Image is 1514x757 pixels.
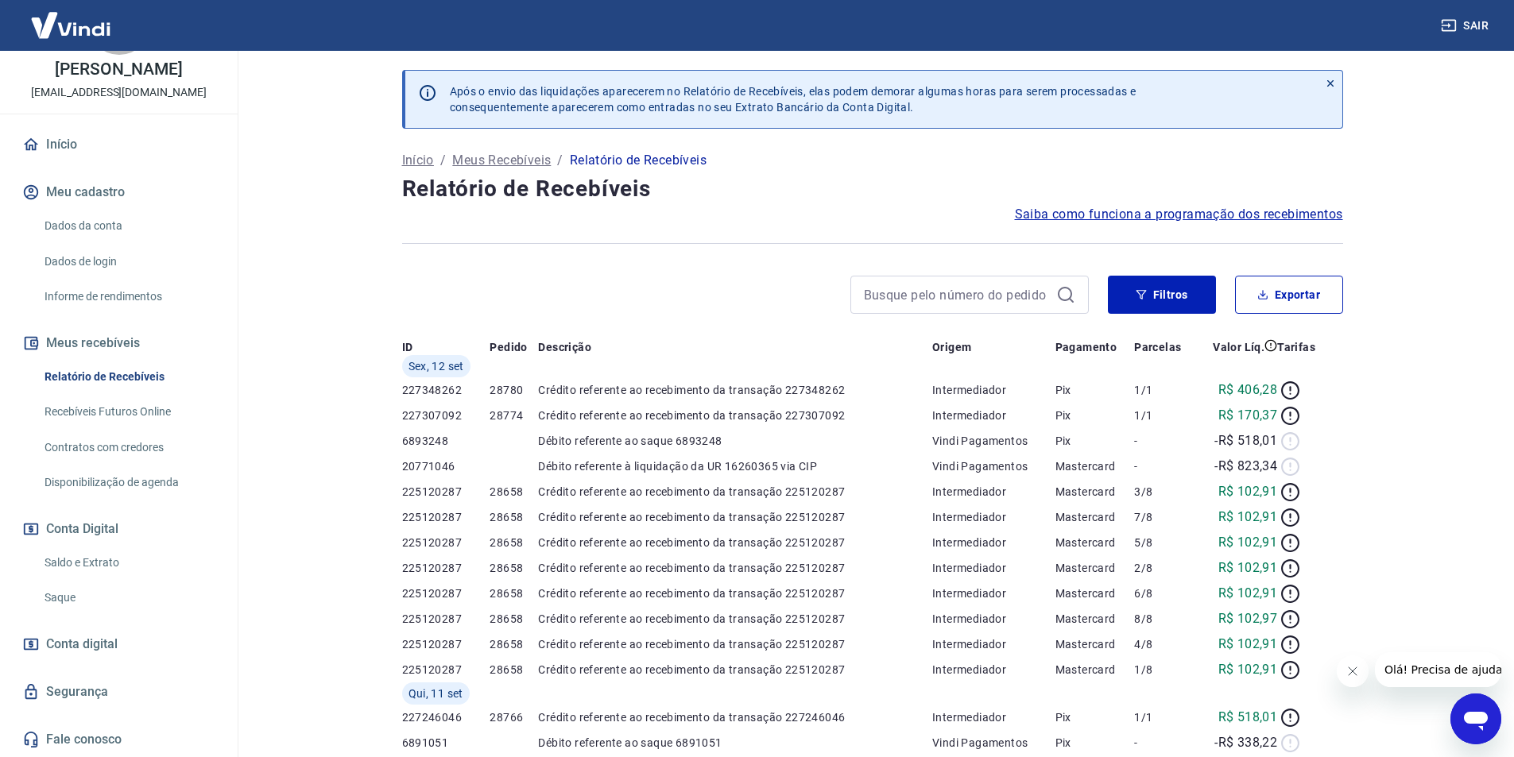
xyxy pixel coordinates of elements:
[1108,276,1216,314] button: Filtros
[402,484,490,500] p: 225120287
[538,735,932,751] p: Débito referente ao saque 6891051
[1450,693,1501,744] iframe: Botão para abrir a janela de mensagens
[402,560,490,576] p: 225120287
[31,84,207,101] p: [EMAIL_ADDRESS][DOMAIN_NAME]
[1055,382,1135,398] p: Pix
[932,535,1055,550] p: Intermediador
[19,722,219,757] a: Fale conosco
[1218,380,1278,400] p: R$ 406,28
[1438,11,1495,41] button: Sair
[932,382,1055,398] p: Intermediador
[490,636,538,652] p: 28658
[1055,433,1135,449] p: Pix
[490,709,538,725] p: 28766
[1337,655,1369,687] iframe: Fechar mensagem
[402,458,490,474] p: 20771046
[1134,636,1195,652] p: 4/8
[538,433,932,449] p: Débito referente ao saque 6893248
[38,396,219,428] a: Recebíveis Futuros Online
[1134,585,1195,601] p: 6/8
[402,662,490,678] p: 225120287
[452,151,551,170] a: Meus Recebíveis
[1134,458,1195,474] p: -
[538,407,932,423] p: Crédito referente ao recebimento da transação 227307092
[1218,609,1278,628] p: R$ 102,97
[1218,708,1278,727] p: R$ 518,01
[538,535,932,550] p: Crédito referente ao recebimento da transação 225120287
[402,735,490,751] p: 6891051
[1134,735,1195,751] p: -
[932,484,1055,500] p: Intermediador
[932,509,1055,525] p: Intermediador
[538,662,932,678] p: Crédito referente ao recebimento da transação 225120287
[46,633,118,655] span: Conta digital
[402,611,490,627] p: 225120287
[490,560,538,576] p: 28658
[402,535,490,550] p: 225120287
[864,283,1050,307] input: Busque pelo número do pedido
[1055,585,1135,601] p: Mastercard
[538,509,932,525] p: Crédito referente ao recebimento da transação 225120287
[538,611,932,627] p: Crédito referente ao recebimento da transação 225120287
[402,433,490,449] p: 6893248
[19,326,219,361] button: Meus recebíveis
[402,636,490,652] p: 225120287
[1055,735,1135,751] p: Pix
[19,175,219,210] button: Meu cadastro
[19,627,219,662] a: Conta digital
[1218,533,1278,552] p: R$ 102,91
[538,709,932,725] p: Crédito referente ao recebimento da transação 227246046
[1134,339,1181,355] p: Parcelas
[1218,508,1278,527] p: R$ 102,91
[1055,339,1117,355] p: Pagamento
[402,509,490,525] p: 225120287
[932,339,971,355] p: Origem
[38,210,219,242] a: Dados da conta
[38,547,219,579] a: Saldo e Extrato
[932,611,1055,627] p: Intermediador
[1134,407,1195,423] p: 1/1
[538,339,591,355] p: Descrição
[570,151,707,170] p: Relatório de Recebíveis
[1277,339,1315,355] p: Tarifas
[402,339,413,355] p: ID
[38,361,219,393] a: Relatório de Recebíveis
[1055,709,1135,725] p: Pix
[38,581,219,614] a: Saque
[538,458,932,474] p: Débito referente à liquidação da UR 16260365 via CIP
[1055,662,1135,678] p: Mastercard
[490,611,538,627] p: 28658
[1235,276,1343,314] button: Exportar
[490,585,538,601] p: 28658
[538,636,932,652] p: Crédito referente ao recebimento da transação 225120287
[1218,635,1278,654] p: R$ 102,91
[440,151,446,170] p: /
[1375,652,1501,687] iframe: Mensagem da empresa
[538,585,932,601] p: Crédito referente ao recebimento da transação 225120287
[1015,205,1343,224] a: Saiba como funciona a programação dos recebimentos
[490,662,538,678] p: 28658
[1055,458,1135,474] p: Mastercard
[932,735,1055,751] p: Vindi Pagamentos
[1218,558,1278,577] p: R$ 102,91
[1055,560,1135,576] p: Mastercard
[409,358,464,374] span: Sex, 12 set
[932,662,1055,678] p: Intermediador
[1055,611,1135,627] p: Mastercard
[38,431,219,464] a: Contratos com credores
[538,382,932,398] p: Crédito referente ao recebimento da transação 227348262
[402,382,490,398] p: 227348262
[19,674,219,709] a: Segurança
[409,686,463,701] span: Qui, 11 set
[1214,457,1277,476] p: -R$ 823,34
[402,151,434,170] a: Início
[932,636,1055,652] p: Intermediador
[932,458,1055,474] p: Vindi Pagamentos
[19,512,219,547] button: Conta Digital
[1134,535,1195,550] p: 5/8
[450,83,1136,115] p: Após o envio das liquidações aparecerem no Relatório de Recebíveis, elas podem demorar algumas ho...
[932,709,1055,725] p: Intermediador
[1213,339,1264,355] p: Valor Líq.
[19,1,122,49] img: Vindi
[490,509,538,525] p: 28658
